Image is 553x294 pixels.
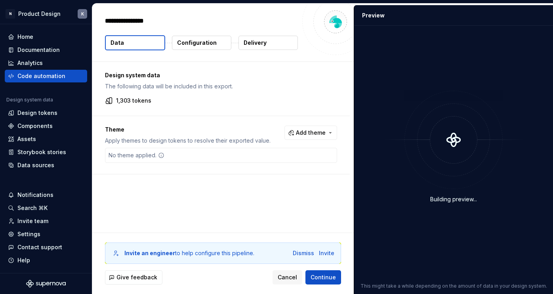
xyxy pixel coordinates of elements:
span: Add theme [296,129,326,137]
span: Give feedback [116,273,157,281]
a: Home [5,31,87,43]
div: Help [17,256,30,264]
button: Search ⌘K [5,202,87,214]
div: Invite team [17,217,48,225]
svg: Supernova Logo [26,280,66,288]
a: Analytics [5,57,87,69]
b: Invite an engineer [124,250,175,256]
p: The following data will be included in this export. [105,82,337,90]
div: Storybook stories [17,148,66,156]
p: Apply themes to design tokens to resolve their exported value. [105,137,271,145]
button: Cancel [273,270,302,284]
button: Delivery [238,36,298,50]
div: Contact support [17,243,62,251]
div: Data sources [17,161,54,169]
button: Help [5,254,87,267]
a: Components [5,120,87,132]
p: Configuration [177,39,217,47]
div: Preview [362,11,385,19]
button: Dismiss [293,249,314,257]
a: Invite team [5,215,87,227]
button: Invite [319,249,334,257]
div: Code automation [17,72,65,80]
p: Data [111,39,124,47]
div: Notifications [17,191,53,199]
a: Assets [5,133,87,145]
a: Data sources [5,159,87,172]
div: Settings [17,230,40,238]
button: Data [105,35,165,50]
div: K [81,11,84,17]
div: N [6,9,15,19]
a: Storybook stories [5,146,87,158]
button: NProduct DesignK [2,5,90,22]
div: Assets [17,135,36,143]
div: Search ⌘K [17,204,48,212]
div: Building preview... [430,195,477,203]
div: Design system data [6,97,53,103]
span: Cancel [278,273,297,281]
div: Product Design [18,10,61,18]
p: Design system data [105,71,337,79]
div: to help configure this pipeline. [124,249,254,257]
div: No theme applied. [105,148,168,162]
p: Delivery [244,39,267,47]
button: Add theme [284,126,337,140]
button: Contact support [5,241,87,254]
button: Continue [305,270,341,284]
a: Documentation [5,44,87,56]
div: Documentation [17,46,60,54]
div: Home [17,33,33,41]
a: Settings [5,228,87,241]
div: Components [17,122,53,130]
p: Theme [105,126,271,134]
a: Design tokens [5,107,87,119]
p: 1,303 tokens [116,97,151,105]
button: Notifications [5,189,87,201]
div: Analytics [17,59,43,67]
button: Configuration [172,36,231,50]
button: Give feedback [105,270,162,284]
span: Continue [311,273,336,281]
div: Design tokens [17,109,57,117]
a: Code automation [5,70,87,82]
